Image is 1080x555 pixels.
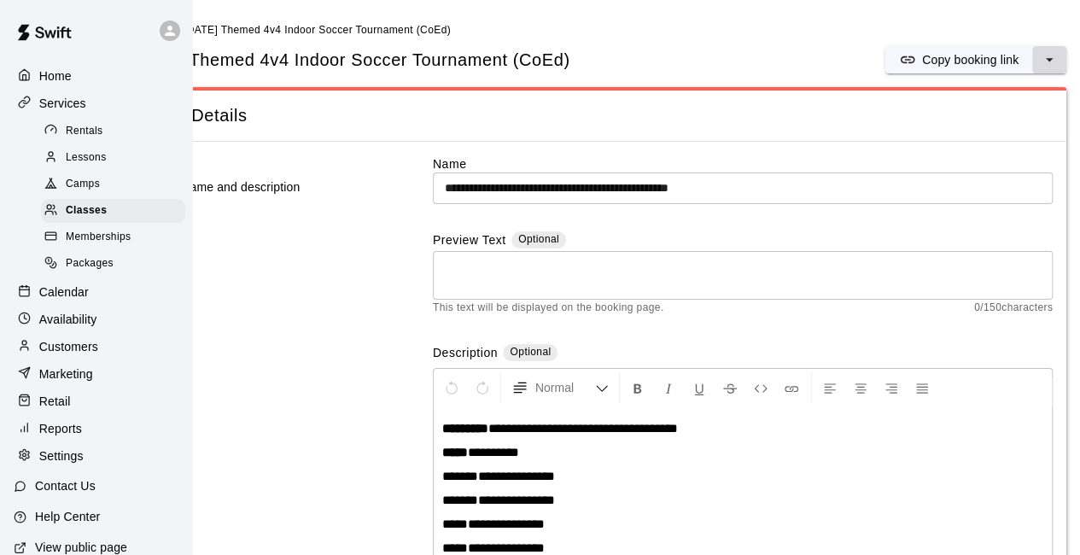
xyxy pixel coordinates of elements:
[39,338,98,355] p: Customers
[433,344,498,364] label: Description
[127,49,570,72] h5: [DATE] Themed 4v4 Indoor Soccer Tournament (CoEd)
[922,51,1019,68] p: Copy booking link
[66,149,107,166] span: Lessons
[1032,46,1066,73] button: select merge strategy
[777,372,806,403] button: Insert Link
[14,279,178,305] a: Calendar
[437,372,466,403] button: Undo
[41,172,185,196] div: Camps
[885,46,1032,73] button: Copy booking link
[35,508,100,525] p: Help Center
[41,225,185,249] div: Memberships
[14,91,178,116] a: Services
[141,104,1053,127] span: Class Details
[39,67,72,85] p: Home
[815,372,844,403] button: Left Align
[41,198,192,225] a: Classes
[141,177,378,198] p: Set the name and description
[510,346,551,358] span: Optional
[184,24,451,36] span: [DATE] Themed 4v4 Indoor Soccer Tournament (CoEd)
[41,172,192,198] a: Camps
[39,420,82,437] p: Reports
[41,251,192,277] a: Packages
[14,443,178,469] a: Settings
[39,393,71,410] p: Retail
[39,447,84,464] p: Settings
[66,176,100,193] span: Camps
[41,199,185,223] div: Classes
[14,388,178,414] a: Retail
[39,95,86,112] p: Services
[433,155,1053,172] label: Name
[908,372,937,403] button: Justify Align
[746,372,775,403] button: Insert Code
[468,372,497,403] button: Redo
[623,372,652,403] button: Format Bold
[14,307,178,332] a: Availability
[66,255,114,272] span: Packages
[39,365,93,383] p: Marketing
[433,231,506,251] label: Preview Text
[127,20,1066,39] nav: breadcrumb
[66,229,131,246] span: Memberships
[41,118,192,144] a: Rentals
[41,144,192,171] a: Lessons
[505,372,616,403] button: Formatting Options
[685,372,714,403] button: Format Underline
[35,477,96,494] p: Contact Us
[974,300,1053,317] span: 0 / 150 characters
[41,146,185,170] div: Lessons
[14,361,178,387] a: Marketing
[885,46,1066,73] div: split button
[14,416,178,441] a: Reports
[14,63,178,89] a: Home
[654,372,683,403] button: Format Italics
[41,120,185,143] div: Rentals
[14,334,178,359] a: Customers
[66,123,103,140] span: Rentals
[535,379,595,396] span: Normal
[846,372,875,403] button: Center Align
[39,311,97,328] p: Availability
[518,233,559,245] span: Optional
[715,372,744,403] button: Format Strikethrough
[66,202,107,219] span: Classes
[41,252,185,276] div: Packages
[877,372,906,403] button: Right Align
[433,300,664,317] span: This text will be displayed on the booking page.
[41,225,192,251] a: Memberships
[39,283,89,301] p: Calendar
